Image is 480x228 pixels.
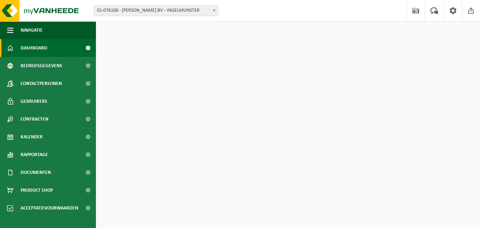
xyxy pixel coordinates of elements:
span: Dashboard [21,39,47,57]
span: Navigatie [21,21,43,39]
span: Documenten [21,164,51,181]
span: Acceptatievoorwaarden [21,199,78,217]
span: Bedrijfsgegevens [21,57,62,75]
span: Gebruikers [21,92,47,110]
span: Rapportage [21,146,48,164]
span: Contactpersonen [21,75,62,92]
span: Contracten [21,110,48,128]
span: 01-076106 - JONCKHEERE DIETER BV - INGELMUNSTER [94,5,218,16]
span: 01-076106 - JONCKHEERE DIETER BV - INGELMUNSTER [94,6,218,16]
span: Product Shop [21,181,53,199]
span: Kalender [21,128,43,146]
